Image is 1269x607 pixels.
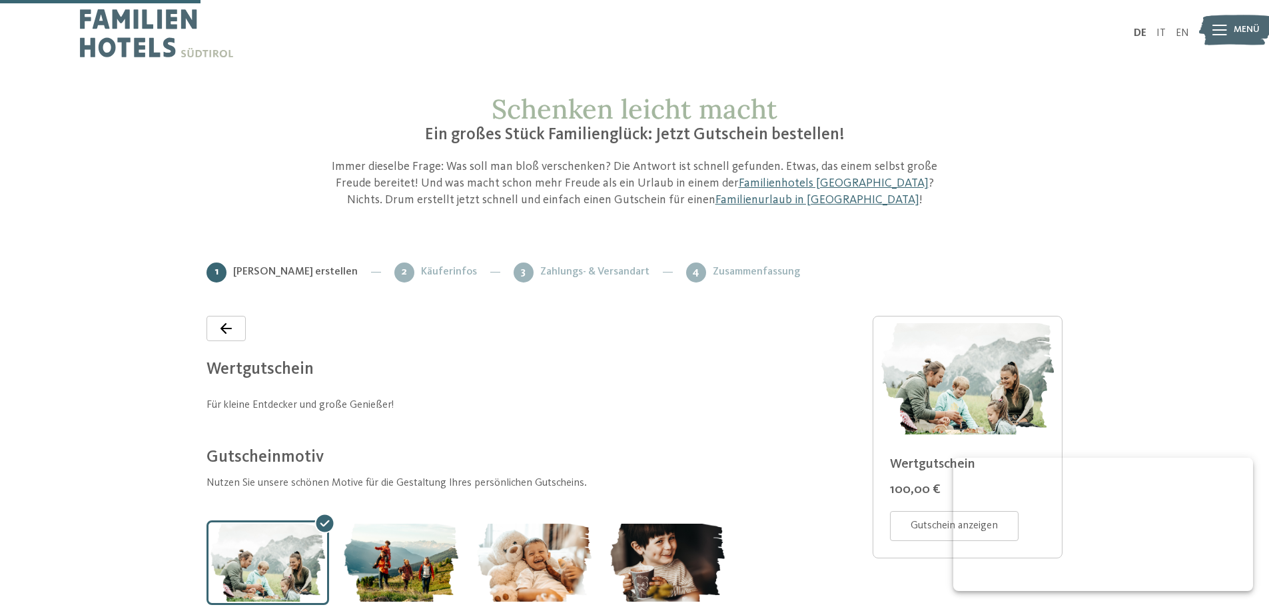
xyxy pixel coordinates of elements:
[1234,23,1260,37] span: Menü
[739,177,929,189] a: Familienhotels [GEOGRAPHIC_DATA]
[318,159,951,209] p: Immer dieselbe Frage: Was soll man bloß verschenken? Die Antwort ist schnell gefunden. Etwas, das...
[1176,28,1189,39] a: EN
[1156,28,1166,39] a: IT
[715,194,919,206] a: Familienurlaub in [GEOGRAPHIC_DATA]
[492,92,777,126] span: Schenken leicht macht
[425,127,845,143] span: Ein großes Stück Familienglück: Jetzt Gutschein bestellen!
[1134,28,1146,39] a: DE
